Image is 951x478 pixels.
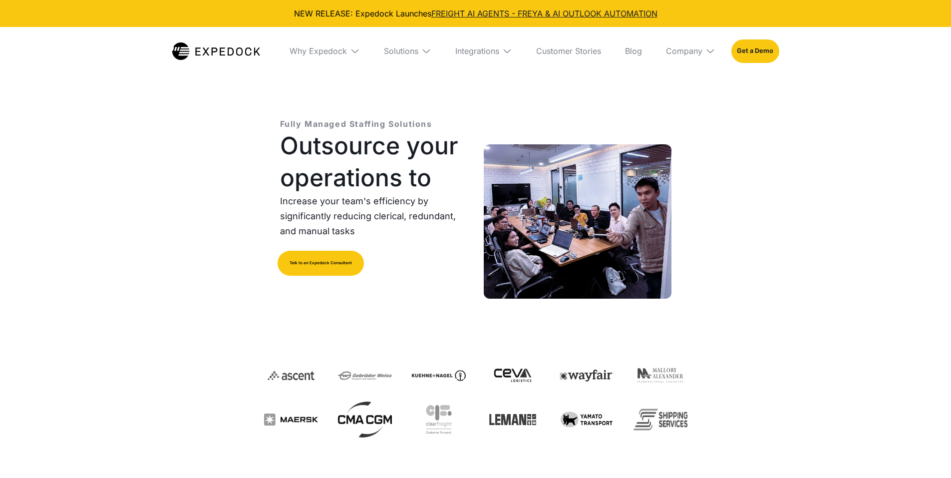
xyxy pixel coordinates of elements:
a: Blog [617,27,650,75]
a: Talk to an Expedock Consultant [278,251,364,276]
h1: Outsource your operations to [280,130,468,194]
div: Solutions [384,46,418,56]
div: Why Expedock [290,46,347,56]
p: Fully Managed Staffing Solutions [280,118,432,130]
p: Increase your team's efficiency by significantly reducing clerical, redundant, and manual tasks [280,194,468,239]
a: Customer Stories [528,27,609,75]
div: Company [666,46,702,56]
div: NEW RELEASE: Expedock Launches [8,8,943,19]
div: Integrations [455,46,499,56]
a: Get a Demo [731,39,779,62]
a: FREIGHT AI AGENTS - FREYA & AI OUTLOOK AUTOMATION [431,8,657,18]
